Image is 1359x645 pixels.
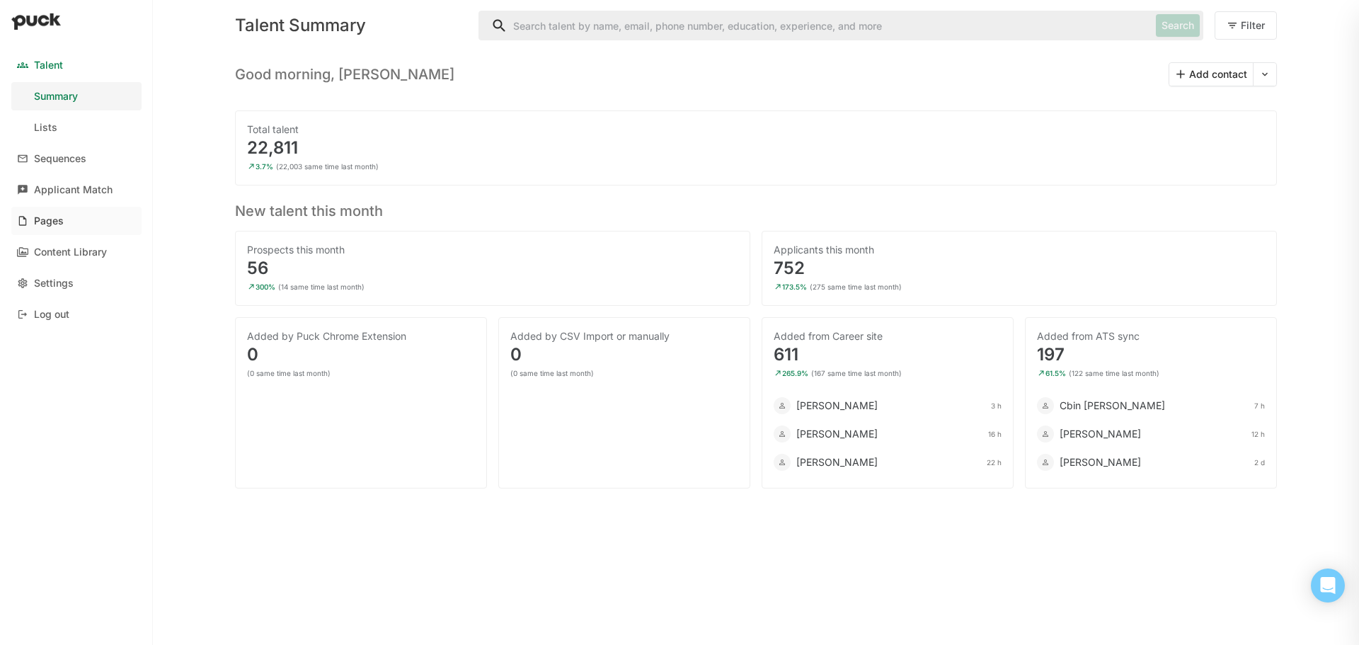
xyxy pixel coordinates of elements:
div: 16 h [988,430,1002,438]
div: 197 [1037,346,1265,363]
div: 61.5% [1045,369,1066,377]
a: Talent [11,51,142,79]
div: Added by CSV Import or manually [510,329,738,343]
div: Talent Summary [235,17,467,34]
div: (14 same time last month) [278,282,365,291]
div: Lists [34,122,57,134]
button: Filter [1215,11,1277,40]
div: 12 h [1251,430,1265,438]
div: Open Intercom Messenger [1311,569,1345,603]
div: Prospects this month [247,243,738,257]
div: Total talent [247,122,1265,137]
div: Applicant Match [34,184,113,196]
div: Content Library [34,246,107,258]
a: Summary [11,82,142,110]
div: 7 h [1254,401,1265,410]
div: Added by Puck Chrome Extension [247,329,475,343]
div: Added from Career site [774,329,1002,343]
a: Lists [11,113,142,142]
a: Settings [11,269,142,297]
div: Summary [34,91,78,103]
div: Pages [34,215,64,227]
div: (0 same time last month) [510,369,594,377]
a: Content Library [11,238,142,266]
div: 611 [774,346,1002,363]
div: 265.9% [782,369,808,377]
div: (275 same time last month) [810,282,902,291]
div: Talent [34,59,63,72]
div: 3 h [991,401,1002,410]
div: (122 same time last month) [1069,369,1159,377]
div: 173.5% [782,282,807,291]
div: 22 h [987,458,1002,467]
a: Applicant Match [11,176,142,204]
div: 752 [774,260,1265,277]
div: 0 [247,346,475,363]
div: Cbin [PERSON_NAME] [1060,399,1165,413]
div: 0 [510,346,738,363]
div: Log out [34,309,69,321]
div: Applicants this month [774,243,1265,257]
div: 300% [256,282,275,291]
div: 3.7% [256,162,273,171]
input: Search [479,11,1150,40]
h3: New talent this month [235,197,1277,219]
a: Sequences [11,144,142,173]
div: 22,811 [247,139,1265,156]
div: (0 same time last month) [247,369,331,377]
div: Sequences [34,153,86,165]
div: 2 d [1254,458,1265,467]
div: 56 [247,260,738,277]
button: Add contact [1169,63,1253,86]
div: [PERSON_NAME] [1060,427,1141,441]
div: [PERSON_NAME] [796,455,878,469]
div: (22,003 same time last month) [276,162,379,171]
div: Settings [34,278,74,290]
div: (167 same time last month) [811,369,902,377]
div: [PERSON_NAME] [796,427,878,441]
a: Pages [11,207,142,235]
div: [PERSON_NAME] [796,399,878,413]
h3: Good morning, [PERSON_NAME] [235,66,454,83]
div: [PERSON_NAME] [1060,455,1141,469]
div: Added from ATS sync [1037,329,1265,343]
